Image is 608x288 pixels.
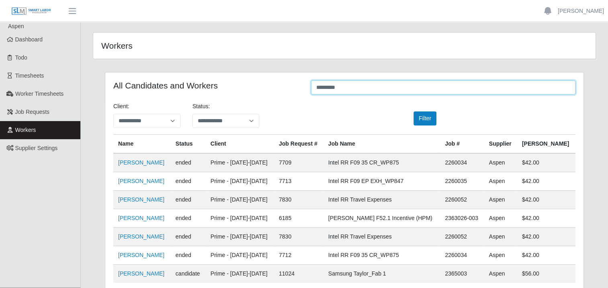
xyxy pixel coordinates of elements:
td: ended [171,228,206,246]
td: Samsung Taylor_Fab 1 [323,265,440,283]
span: Supplier Settings [15,145,58,151]
td: $42.00 [517,172,575,191]
td: $42.00 [517,209,575,228]
a: [PERSON_NAME] [118,196,164,203]
td: Prime - [DATE]-[DATE] [206,153,274,172]
td: Intel RR F09 35 CR_WP875 [323,246,440,265]
td: $42.00 [517,153,575,172]
td: 7830 [274,228,323,246]
td: 2260034 [440,153,484,172]
td: $42.00 [517,228,575,246]
span: Job Requests [15,109,50,115]
td: ended [171,209,206,228]
td: $42.00 [517,246,575,265]
td: Aspen [484,172,517,191]
a: [PERSON_NAME] [118,252,164,258]
td: candidate [171,265,206,283]
th: Job Name [323,135,440,154]
td: 2363026-003 [440,209,484,228]
a: [PERSON_NAME] [118,270,164,277]
button: Filter [414,111,436,125]
th: Job Request # [274,135,323,154]
td: ended [171,191,206,209]
td: 7709 [274,153,323,172]
td: 7712 [274,246,323,265]
td: 2260052 [440,228,484,246]
td: Intel RR Travel Expenses [323,191,440,209]
label: Client: [113,102,129,111]
td: Aspen [484,209,517,228]
td: Prime - [DATE]-[DATE] [206,172,274,191]
th: Name [113,135,171,154]
td: Prime - [DATE]-[DATE] [206,246,274,265]
td: 2260035 [440,172,484,191]
td: 2365003 [440,265,484,283]
img: SLM Logo [11,7,51,16]
span: Todo [15,54,27,61]
a: [PERSON_NAME] [118,159,164,166]
td: Prime - [DATE]-[DATE] [206,191,274,209]
td: 6185 [274,209,323,228]
td: $42.00 [517,191,575,209]
span: Worker Timesheets [15,91,63,97]
label: Status: [192,102,210,111]
td: Aspen [484,265,517,283]
span: Workers [15,127,36,133]
td: Aspen [484,153,517,172]
th: Client [206,135,274,154]
th: Supplier [484,135,517,154]
td: ended [171,153,206,172]
td: Prime - [DATE]-[DATE] [206,209,274,228]
span: Aspen [8,23,24,29]
a: [PERSON_NAME] [558,7,604,15]
th: [PERSON_NAME] [517,135,575,154]
td: ended [171,172,206,191]
td: $56.00 [517,265,575,283]
td: Prime - [DATE]-[DATE] [206,228,274,246]
td: Intel RR Travel Expenses [323,228,440,246]
th: Status [171,135,206,154]
td: Aspen [484,246,517,265]
span: Dashboard [15,36,43,43]
td: Intel RR F09 35 CR_WP875 [323,153,440,172]
td: Intel RR F09 EP EXH_WP847 [323,172,440,191]
h4: All Candidates and Workers [113,80,299,91]
a: [PERSON_NAME] [118,178,164,184]
a: [PERSON_NAME] [118,233,164,240]
td: 7713 [274,172,323,191]
td: ended [171,246,206,265]
td: [PERSON_NAME] F52.1 Incentive (HPM) [323,209,440,228]
td: 7830 [274,191,323,209]
span: Timesheets [15,72,44,79]
h4: Workers [101,41,297,51]
td: Aspen [484,191,517,209]
td: 2260052 [440,191,484,209]
td: Prime - [DATE]-[DATE] [206,265,274,283]
td: 11024 [274,265,323,283]
td: 2260034 [440,246,484,265]
a: [PERSON_NAME] [118,215,164,221]
td: Aspen [484,228,517,246]
th: Job # [440,135,484,154]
